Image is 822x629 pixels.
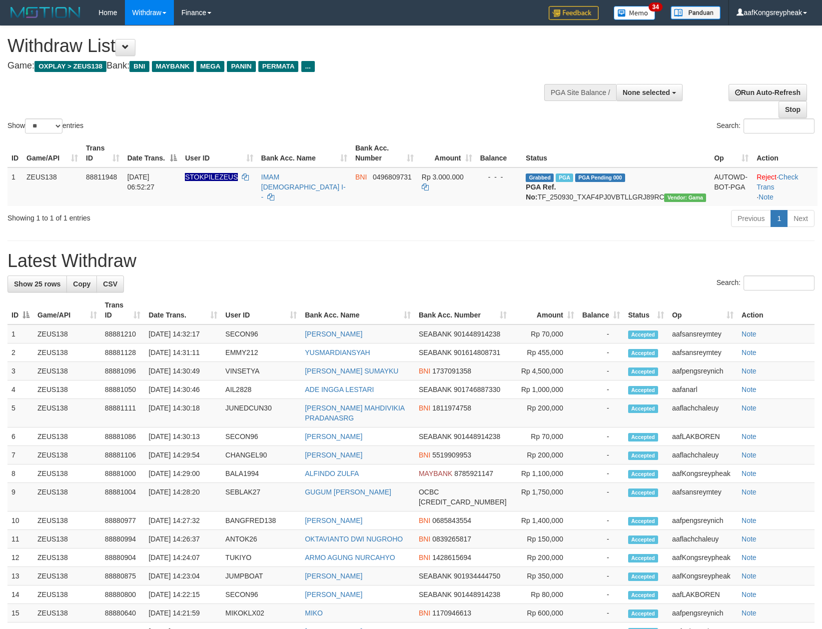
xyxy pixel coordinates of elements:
td: aafpengsreynich [668,362,738,380]
a: Show 25 rows [7,275,67,292]
td: Rp 70,000 [511,427,578,446]
span: Accepted [628,488,658,497]
a: Note [742,553,757,561]
span: Accepted [628,367,658,376]
td: 8 [7,464,33,483]
span: SEABANK [419,330,452,338]
a: Note [742,609,757,617]
span: CSV [103,280,117,288]
span: Accepted [628,349,658,357]
td: [DATE] 14:22:15 [144,585,221,604]
td: ZEUS138 [33,530,101,548]
label: Search: [717,118,815,133]
span: Show 25 rows [14,280,60,288]
a: [PERSON_NAME] [305,432,362,440]
td: AIL2828 [221,380,301,399]
td: 6 [7,427,33,446]
th: Amount: activate to sort column ascending [418,139,476,167]
span: [DATE] 06:52:27 [127,173,155,191]
td: - [578,511,624,530]
img: Button%20Memo.svg [614,6,656,20]
td: 88880640 [101,604,145,622]
span: BNI [419,451,430,459]
th: Bank Acc. Name: activate to sort column ascending [301,296,415,324]
th: Trans ID: activate to sort column ascending [101,296,145,324]
span: Grabbed [526,173,554,182]
td: 7 [7,446,33,464]
td: TUKIYO [221,548,301,567]
td: ZEUS138 [33,511,101,530]
a: [PERSON_NAME] [305,330,362,338]
th: Date Trans.: activate to sort column ascending [144,296,221,324]
td: - [578,567,624,585]
td: - [578,380,624,399]
td: Rp 1,400,000 [511,511,578,530]
a: MIKO [305,609,323,617]
td: 88881000 [101,464,145,483]
span: PANIN [227,61,255,72]
a: Note [742,516,757,524]
span: Copy 1170946613 to clipboard [432,609,471,617]
td: BANGFRED138 [221,511,301,530]
span: PGA Pending [575,173,625,182]
td: BALA1994 [221,464,301,483]
td: 1 [7,167,22,206]
span: Accepted [628,609,658,618]
a: Note [742,469,757,477]
td: SECON96 [221,324,301,343]
a: Note [742,367,757,375]
span: SEABANK [419,348,452,356]
td: · · [753,167,818,206]
th: Bank Acc. Number: activate to sort column ascending [415,296,511,324]
td: ZEUS138 [33,464,101,483]
span: BNI [129,61,149,72]
td: aafpengsreynich [668,511,738,530]
a: GUGUM [PERSON_NAME] [305,488,391,496]
td: aaflachchaleuy [668,446,738,464]
span: Copy 901934444750 to clipboard [454,572,500,580]
input: Search: [744,275,815,290]
td: 88881106 [101,446,145,464]
td: [DATE] 14:28:20 [144,483,221,511]
a: Check Trans [757,173,798,191]
span: Vendor URL: https://trx31.1velocity.biz [664,193,706,202]
td: ZEUS138 [33,548,101,567]
td: 10 [7,511,33,530]
span: ... [301,61,315,72]
td: [DATE] 14:30:46 [144,380,221,399]
td: MIKOKLX02 [221,604,301,622]
span: SEABANK [419,590,452,598]
th: Op: activate to sort column ascending [668,296,738,324]
th: Trans ID: activate to sort column ascending [82,139,123,167]
a: Note [742,572,757,580]
td: ZEUS138 [33,567,101,585]
td: AUTOWD-BOT-PGA [710,167,753,206]
a: Note [742,404,757,412]
td: 2 [7,343,33,362]
td: JUMPBOAT [221,567,301,585]
td: SECON96 [221,427,301,446]
h4: Game: Bank: [7,61,538,71]
td: Rp 600,000 [511,604,578,622]
span: BNI [419,516,430,524]
span: Copy 901448914238 to clipboard [454,432,500,440]
div: PGA Site Balance / [544,84,616,101]
a: 1 [771,210,788,227]
td: Rp 70,000 [511,324,578,343]
th: Amount: activate to sort column ascending [511,296,578,324]
label: Show entries [7,118,83,133]
th: User ID: activate to sort column ascending [221,296,301,324]
td: Rp 350,000 [511,567,578,585]
span: Copy 0496809731 to clipboard [373,173,412,181]
span: Accepted [628,572,658,581]
a: [PERSON_NAME] [305,516,362,524]
span: Accepted [628,404,658,413]
td: Rp 1,750,000 [511,483,578,511]
span: BNI [419,404,430,412]
td: - [578,427,624,446]
span: 34 [649,2,662,11]
td: ZEUS138 [33,483,101,511]
th: Game/API: activate to sort column ascending [33,296,101,324]
a: Note [742,432,757,440]
img: panduan.png [671,6,721,19]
